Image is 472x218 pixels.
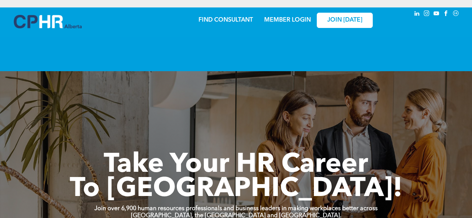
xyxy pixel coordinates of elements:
a: Social network [452,9,460,19]
span: Take Your HR Career [104,152,368,178]
a: linkedin [413,9,421,19]
strong: Join over 6,900 human resources professionals and business leaders in making workplaces better ac... [94,206,378,212]
a: JOIN [DATE] [317,13,373,28]
span: To [GEOGRAPHIC_DATA]! [70,176,403,203]
a: instagram [423,9,431,19]
img: A blue and white logo for cp alberta [14,15,82,28]
a: youtube [432,9,441,19]
a: facebook [442,9,450,19]
a: MEMBER LOGIN [264,17,311,23]
span: JOIN [DATE] [327,17,362,24]
a: FIND CONSULTANT [199,17,253,23]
